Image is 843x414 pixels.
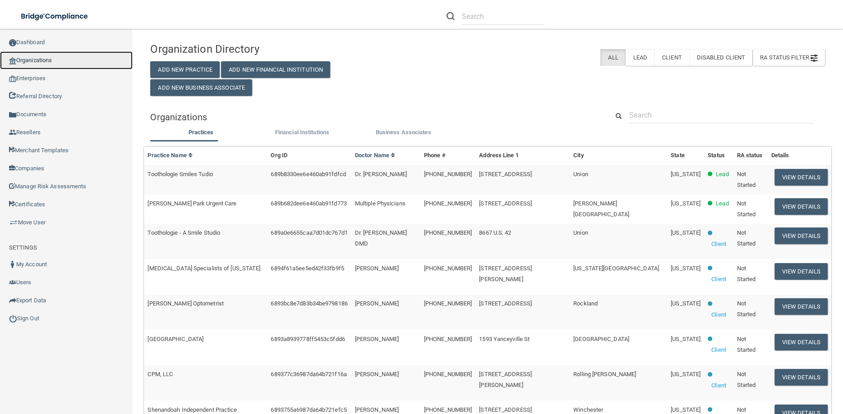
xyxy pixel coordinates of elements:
span: [PHONE_NUMBER] [424,229,472,236]
span: Not Started [737,300,756,318]
img: ic_power_dark.7ecde6b1.png [9,314,17,323]
span: [STREET_ADDRESS] [479,171,532,177]
img: icon-users.e205127d.png [9,279,16,286]
span: [PERSON_NAME] [355,406,399,413]
span: Not Started [737,265,756,282]
span: Dr. [PERSON_NAME] DMD [355,229,407,247]
span: [STREET_ADDRESS][PERSON_NAME] [479,371,532,388]
input: Search [629,107,814,123]
h5: Organizations [150,112,595,122]
span: Rolling [PERSON_NAME] [573,371,636,378]
span: Not Started [737,336,756,353]
label: Disabled Client [689,49,753,66]
span: [PERSON_NAME] [355,300,399,307]
img: icon-filter@2x.21656d0b.png [811,55,818,62]
span: Multiple Physicians [355,200,405,207]
img: ic_user_dark.df1a06c3.png [9,261,16,268]
button: View Details [774,169,828,186]
a: Doctor Name [355,152,396,159]
th: Org ID [267,146,351,165]
span: [US_STATE] [671,265,700,272]
label: Financial Institutions [256,127,348,138]
p: Client [711,239,726,250]
th: Phone # [420,146,475,165]
input: Search [462,8,544,25]
span: [STREET_ADDRESS] [479,300,532,307]
span: 8667 U.S. 42 [479,229,511,236]
img: icon-documents.8dae5593.png [9,111,16,118]
li: Practices [150,127,251,140]
button: View Details [774,198,828,215]
span: Business Associates [376,129,431,136]
img: bridge_compliance_login_screen.278c3ca4.svg [14,7,97,26]
span: Rockland [573,300,598,307]
span: [PHONE_NUMBER] [424,371,472,378]
span: [STREET_ADDRESS] [479,406,532,413]
button: View Details [774,334,828,350]
a: Practice Name [147,152,193,159]
label: Business Associates [357,127,449,138]
img: ic-search.3b580494.png [447,12,455,20]
span: 689a0e6655caa7d01dc767d1 [271,229,347,236]
span: [GEOGRAPHIC_DATA] [573,336,629,342]
iframe: Drift Widget Chat Controller [687,350,832,386]
span: Not Started [737,229,756,247]
img: organization-icon.f8decf85.png [9,57,16,64]
img: ic_dashboard_dark.d01f4a41.png [9,39,16,46]
span: [US_STATE] [671,406,700,413]
span: Financial Institutions [275,129,329,136]
span: [US_STATE] [671,171,700,177]
span: Dr. [PERSON_NAME] [355,171,407,177]
span: RA Status Filter [760,54,818,61]
span: 1593 Yanceyville St [479,336,530,342]
span: [US_STATE] [671,229,700,236]
span: Not Started [737,200,756,218]
span: [MEDICAL_DATA] Specialists of [US_STATE] [147,265,260,272]
p: Client [711,345,726,355]
span: CPM, LLC [147,371,173,378]
img: briefcase.64adab9b.png [9,218,18,227]
span: Union [573,229,588,236]
span: 6893a8939778ff5453c5fdd6 [271,336,345,342]
span: [PERSON_NAME][GEOGRAPHIC_DATA] [573,200,629,218]
p: Client [711,274,726,285]
th: Status [704,146,733,165]
span: [PERSON_NAME] Park Urgent Care [147,200,236,207]
li: Financial Institutions [252,127,353,140]
label: SETTINGS [9,242,37,253]
li: Business Associate [353,127,454,140]
span: 6893bc8e7d83b34be9798186 [271,300,347,307]
span: [GEOGRAPHIC_DATA] [147,336,203,342]
span: [US_STATE] [671,200,700,207]
img: icon-export.b9366987.png [9,297,16,304]
span: Union [573,171,588,177]
span: [US_STATE] [671,300,700,307]
span: [US_STATE][GEOGRAPHIC_DATA] [573,265,659,272]
span: [PERSON_NAME] [355,265,399,272]
span: [STREET_ADDRESS][PERSON_NAME] [479,265,532,282]
th: RA status [733,146,768,165]
button: View Details [774,263,828,280]
button: Add New Business Associate [150,79,252,96]
p: Client [711,309,726,320]
span: [PERSON_NAME] Optometrist [147,300,224,307]
label: Client [654,49,689,66]
span: 6893755a6987da64b721efc5 [271,406,346,413]
span: [STREET_ADDRESS] [479,200,532,207]
span: 689b8330ee6e460ab91fdfcd [271,171,345,177]
span: [PHONE_NUMBER] [424,406,472,413]
th: State [667,146,704,165]
span: [PHONE_NUMBER] [424,336,472,342]
button: Add New Practice [150,61,220,78]
label: Lead [626,49,654,66]
button: Add New Financial Institution [221,61,330,78]
p: Lead [716,198,728,209]
button: View Details [774,298,828,315]
span: Toothologie Smiles Tudio [147,171,212,177]
span: 6894f61a5ee5ed42f33fb9f5 [271,265,344,272]
th: City [570,146,667,165]
span: [US_STATE] [671,336,700,342]
span: Not Started [737,171,756,188]
label: All [600,49,625,66]
label: Practices [155,127,247,138]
